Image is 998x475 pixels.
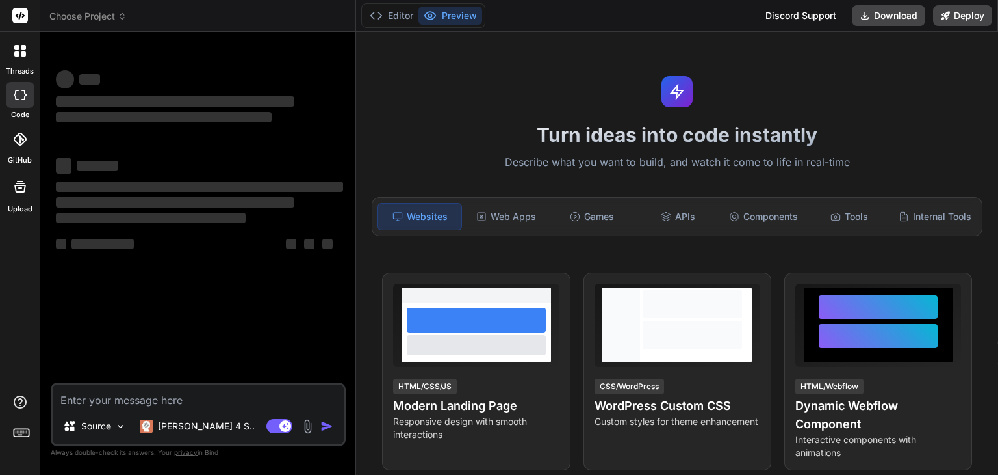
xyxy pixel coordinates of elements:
img: attachment [300,419,315,434]
span: ‌ [56,158,71,174]
div: Internal Tools [893,203,977,230]
span: ‌ [56,197,294,208]
p: Custom styles for theme enhancement [595,415,760,428]
h4: Modern Landing Page [393,397,559,415]
label: code [11,109,29,120]
span: ‌ [56,96,294,107]
h1: Turn ideas into code instantly [364,123,990,146]
h4: Dynamic Webflow Component [795,397,961,433]
button: Preview [418,7,482,25]
span: ‌ [322,239,333,249]
label: GitHub [8,155,32,166]
div: Websites [377,203,462,230]
span: ‌ [71,239,134,249]
div: Components [722,203,805,230]
div: APIs [636,203,719,230]
div: HTML/CSS/JS [393,379,457,394]
h4: WordPress Custom CSS [595,397,760,415]
span: Choose Project [49,10,127,23]
span: ‌ [56,213,246,223]
span: ‌ [56,70,74,88]
span: ‌ [77,161,118,171]
span: ‌ [56,182,343,192]
img: Pick Models [115,421,126,432]
p: Responsive design with smooth interactions [393,415,559,441]
img: Claude 4 Sonnet [140,420,153,433]
button: Editor [365,7,418,25]
div: Tools [808,203,891,230]
span: ‌ [304,239,314,249]
p: [PERSON_NAME] 4 S.. [158,420,255,433]
img: icon [320,420,333,433]
label: threads [6,66,34,77]
div: HTML/Webflow [795,379,864,394]
p: Always double-check its answers. Your in Bind [51,446,346,459]
p: Source [81,420,111,433]
label: Upload [8,204,32,215]
span: privacy [174,448,198,456]
span: ‌ [56,239,66,249]
span: ‌ [286,239,296,249]
span: ‌ [56,112,272,122]
div: Discord Support [758,5,844,26]
button: Deploy [933,5,992,26]
div: CSS/WordPress [595,379,664,394]
p: Describe what you want to build, and watch it come to life in real-time [364,154,990,171]
div: Web Apps [465,203,548,230]
button: Download [852,5,925,26]
span: ‌ [79,74,100,85]
div: Games [550,203,633,230]
p: Interactive components with animations [795,433,961,459]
